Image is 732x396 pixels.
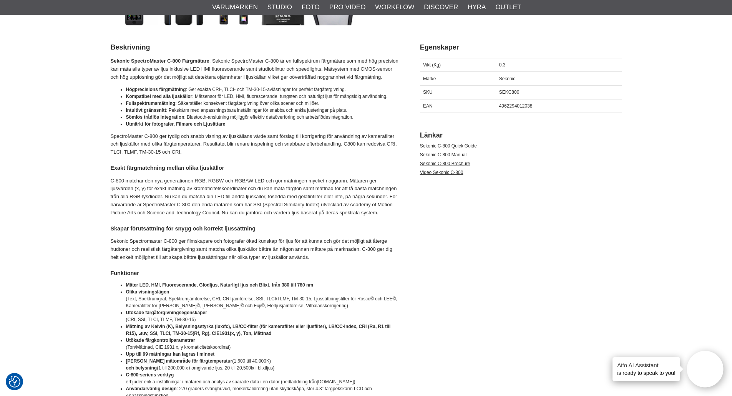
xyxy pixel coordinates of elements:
a: Sekonic C-800 Brochure [420,161,470,166]
span: 4962294012038 [499,103,533,109]
a: Varumärken [212,2,258,12]
strong: [PERSON_NAME] mätområde för färgtemperatur [126,358,232,364]
h4: Skapar förutsättning för snygg och korrekt ljussättning [111,225,401,232]
a: Discover [424,2,458,12]
a: Sekonic C-800 Manual [420,152,466,157]
strong: Mätning av Kelvin (K), Belysningsstyrka (lux/fc), LB/CC-filter (för kamerafilter eller ljusfilter... [126,324,391,336]
img: Revisit consent button [9,376,20,388]
li: (1,600 till 40,000K) (1 till 200,000lx i omgivande ljus, 20 till 20,500lx i blixtljus) [126,358,401,371]
strong: Mäter LED, HMI, Fluorescerande, Glödljus, Naturligt ljus och Blixt, från 380 till 780 nm [126,282,313,288]
span: 0.3 [499,62,506,68]
a: Video Sekonic C-800 [420,170,463,175]
li: (Text, Spektrumgraf, Spektrumjämförelse, CRI, CRI-jämförelse, SSI, TLCI/TLMF, TM-30-15, Ljussättn... [126,288,401,309]
span: Märke [423,76,436,81]
strong: Sömlös trådlös integration [126,114,184,120]
p: Sekonic Spectromaster C-800 ger filmskapare och fotografer ökad kunskap för ljus för att kunna oc... [111,237,401,261]
span: Sekonic [499,76,516,81]
a: Pro Video [329,2,365,12]
button: Samtyckesinställningar [9,375,20,389]
li: (CRI, SSI, TLCI, TLMF, TM-30-15) [126,309,401,323]
strong: C-800-seriens verktyg [126,372,174,378]
a: Workflow [375,2,414,12]
a: Outlet [495,2,521,12]
strong: Utökade färgkontrollparametrar [126,338,195,343]
strong: Upp till 99 mätningar kan lagras i minnet [126,351,215,357]
a: Sekonic C-800 Quick Guide [420,143,477,149]
span: Vikt (Kg) [423,62,441,68]
strong: Utökade färgåtergivningsegenskaper [126,310,207,315]
strong: Kompatibel med alla ljuskällor [126,94,193,99]
strong: Användarvänlig design [126,386,177,391]
h4: Aifo AI Assistant [617,361,676,369]
a: [DOMAIN_NAME] [317,379,354,384]
h2: Länkar [420,131,622,140]
li: : Pekskärm med anpassningsbara inställningar för snabba och enkla justeringar på plats. [126,107,401,114]
a: Foto [302,2,320,12]
p: . Sekonic SpectroMaster C-800 är en fullspektrum färgmätare som med hög precision kan mäta alla t... [111,57,401,81]
li: : Säkerställer konsekvent färgåtergivning över olika scener och miljöer. [126,100,401,107]
span: SEKC800 [499,89,520,95]
strong: Högprecisions färgmätning [126,87,186,92]
span: EAN [423,103,433,109]
h2: Egenskaper [420,43,622,52]
p: C-800 matchar den nya generationen RGB, RGBW och RGBAW LED och gör mätningen mycket noggrann. Mät... [111,177,401,217]
li: : Ger exakta CRI-, TLCI- och TM-30-15-avläsningar för perfekt färgåtergivning. [126,86,401,93]
strong: och belysning [126,365,157,371]
strong: Intuitivt gränssnitt [126,108,166,113]
strong: Olika visningslägen [126,289,169,295]
strong: Fullspektrumsmätning [126,101,176,106]
h4: Funktioner [111,269,401,277]
div: is ready to speak to you! [612,357,680,381]
a: Studio [267,2,292,12]
h4: Exakt färgmatchning mellan olika ljuskällor [111,164,401,172]
li: (Ton/Mättnad, CIE 1931 x, y kromaticitetskoordinat) [126,337,401,351]
strong: Sekonic SpectroMaster C-800 Färgmätare [111,58,209,64]
li: : Mätsensor för LED, HMI, fluorescerande, tungsten och naturligt ljus för mångsidig användning. [126,93,401,100]
li: : Bluetooth-anslutning möjliggör effektiv dataöverföring och arbetsflödesintegration. [126,114,401,121]
a: Hyra [468,2,486,12]
span: SKU [423,89,433,95]
strong: Utmärkt för fotografer, Filmare och Ljusättare [126,121,226,127]
h2: Beskrivning [111,43,401,52]
li: erbjuder enkla inställningar i mätaren och analys av sparade data i en dator (nedladdning från ) [126,371,401,385]
p: SpectroMaster C-800 ger tydlig och snabb visning av ljuskällans värde samt förslag till korrigeri... [111,133,401,156]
